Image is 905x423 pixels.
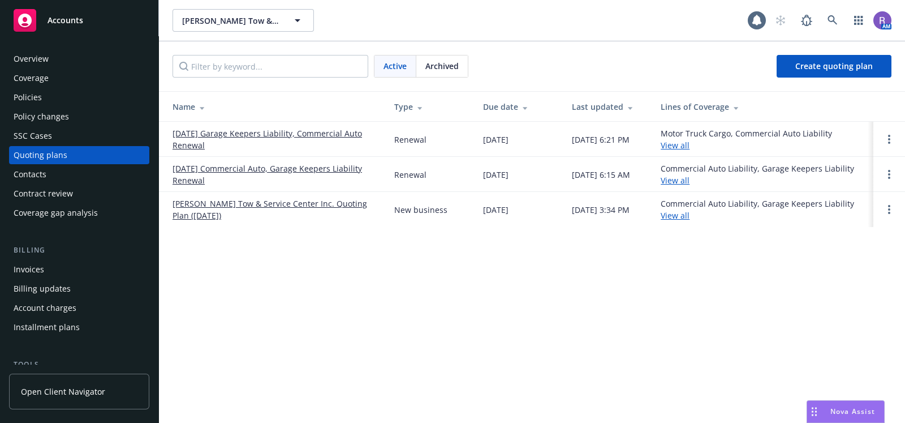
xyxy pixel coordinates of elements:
[14,69,49,87] div: Coverage
[9,260,149,279] a: Invoices
[483,134,508,146] div: [DATE]
[173,127,376,151] a: [DATE] Garage Keepers Liability, Commercial Auto Renewal
[9,127,149,145] a: SSC Cases
[394,101,465,113] div: Type
[173,198,376,221] a: [PERSON_NAME] Tow & Service Center Inc. Quoting Plan ([DATE])
[795,61,873,71] span: Create quoting plan
[9,204,149,222] a: Coverage gap analysis
[572,169,630,181] div: [DATE] 6:15 AM
[9,88,149,106] a: Policies
[14,260,44,279] div: Invoices
[173,9,314,32] button: [PERSON_NAME] Tow & Service Center Inc.
[483,204,508,216] div: [DATE]
[14,50,49,68] div: Overview
[572,134,630,146] div: [DATE] 6:21 PM
[14,318,80,336] div: Installment plans
[394,134,426,146] div: Renewal
[383,60,407,72] span: Active
[9,318,149,336] a: Installment plans
[394,204,447,216] div: New business
[807,401,821,422] div: Drag to move
[9,50,149,68] a: Overview
[14,88,42,106] div: Policies
[882,168,896,181] a: Open options
[9,108,149,126] a: Policy changes
[483,101,554,113] div: Due date
[9,185,149,203] a: Contract review
[9,280,149,298] a: Billing updates
[572,101,643,113] div: Last updated
[572,204,630,216] div: [DATE] 3:34 PM
[795,9,818,32] a: Report a Bug
[173,55,368,78] input: Filter by keyword...
[173,101,376,113] div: Name
[14,185,73,203] div: Contract review
[21,386,105,398] span: Open Client Navigator
[173,163,376,186] a: [DATE] Commercial Auto, Garage Keepers Liability Renewal
[9,245,149,256] div: Billing
[807,400,885,423] button: Nova Assist
[9,299,149,317] a: Account charges
[882,203,896,216] a: Open options
[777,55,891,78] a: Create quoting plan
[9,5,149,36] a: Accounts
[48,16,83,25] span: Accounts
[661,140,689,151] a: View all
[830,407,875,416] span: Nova Assist
[661,163,854,186] div: Commercial Auto Liability, Garage Keepers Liability
[661,210,689,221] a: View all
[661,101,864,113] div: Lines of Coverage
[425,60,459,72] span: Archived
[14,108,69,126] div: Policy changes
[9,359,149,370] div: Tools
[9,146,149,164] a: Quoting plans
[14,299,76,317] div: Account charges
[182,15,280,27] span: [PERSON_NAME] Tow & Service Center Inc.
[9,69,149,87] a: Coverage
[14,165,46,183] div: Contacts
[882,133,896,146] a: Open options
[661,198,854,221] div: Commercial Auto Liability, Garage Keepers Liability
[14,280,71,298] div: Billing updates
[873,11,891,29] img: photo
[821,9,844,32] a: Search
[394,169,426,181] div: Renewal
[661,127,832,151] div: Motor Truck Cargo, Commercial Auto Liability
[14,146,67,164] div: Quoting plans
[14,204,98,222] div: Coverage gap analysis
[9,165,149,183] a: Contacts
[847,9,870,32] a: Switch app
[14,127,52,145] div: SSC Cases
[769,9,792,32] a: Start snowing
[483,169,508,181] div: [DATE]
[661,175,689,186] a: View all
